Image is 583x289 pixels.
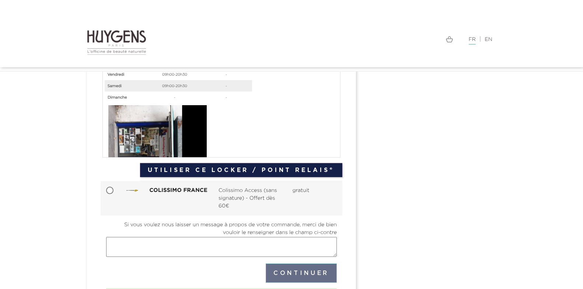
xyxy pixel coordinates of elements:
[149,80,200,92] td: 09h00-20h30
[108,105,207,179] img: No picture
[149,69,200,80] td: 09h00-20h30
[140,163,342,177] button: Utiliser ce Locker / Point Relais®
[87,30,146,55] img: Huygens logo
[149,92,200,103] td: -
[266,264,337,283] button: Continuer
[200,69,252,80] td: -
[105,69,149,80] th: Vendredi
[105,92,149,103] th: Dimanche
[149,187,207,194] span: COLISSIMO FRANCE
[219,187,281,210] span: Colissimo Access (sans signature) - Offert dès 60€
[293,188,310,193] span: gratuit
[200,80,252,92] td: -
[297,35,496,44] div: |
[200,92,252,103] td: -
[105,80,149,92] th: Samedi
[106,221,337,237] label: Si vous voulez nous laisser un message à propos de votre commande, merci de bien vouloir le rense...
[126,189,139,192] img: COLISSIMO FRANCE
